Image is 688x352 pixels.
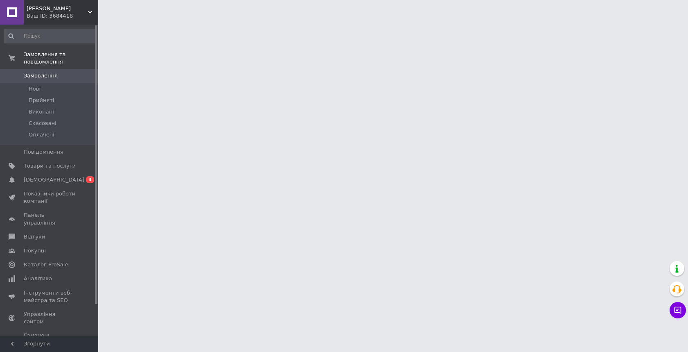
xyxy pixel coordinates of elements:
input: Пошук [4,29,96,43]
span: 3 [86,176,94,183]
span: Панель управління [24,211,76,226]
span: Повідомлення [24,148,63,156]
span: Нові [29,85,41,93]
span: Інструменти веб-майстра та SEO [24,289,76,304]
span: Скасовані [29,120,56,127]
span: Замовлення та повідомлення [24,51,98,66]
span: Показники роботи компанії [24,190,76,205]
span: Замовлення [24,72,58,79]
span: Виконані [29,108,54,116]
div: Ваш ID: 3684418 [27,12,98,20]
span: Прийняті [29,97,54,104]
span: Покупці [24,247,46,254]
span: Аналітика [24,275,52,282]
span: Амор Косметик [27,5,88,12]
span: Гаманець компанії [24,332,76,347]
span: Відгуки [24,233,45,241]
span: Каталог ProSale [24,261,68,268]
span: Оплачені [29,131,54,139]
button: Чат з покупцем [670,302,686,318]
span: [DEMOGRAPHIC_DATA] [24,176,84,184]
span: Товари та послуги [24,162,76,170]
span: Управління сайтом [24,311,76,325]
